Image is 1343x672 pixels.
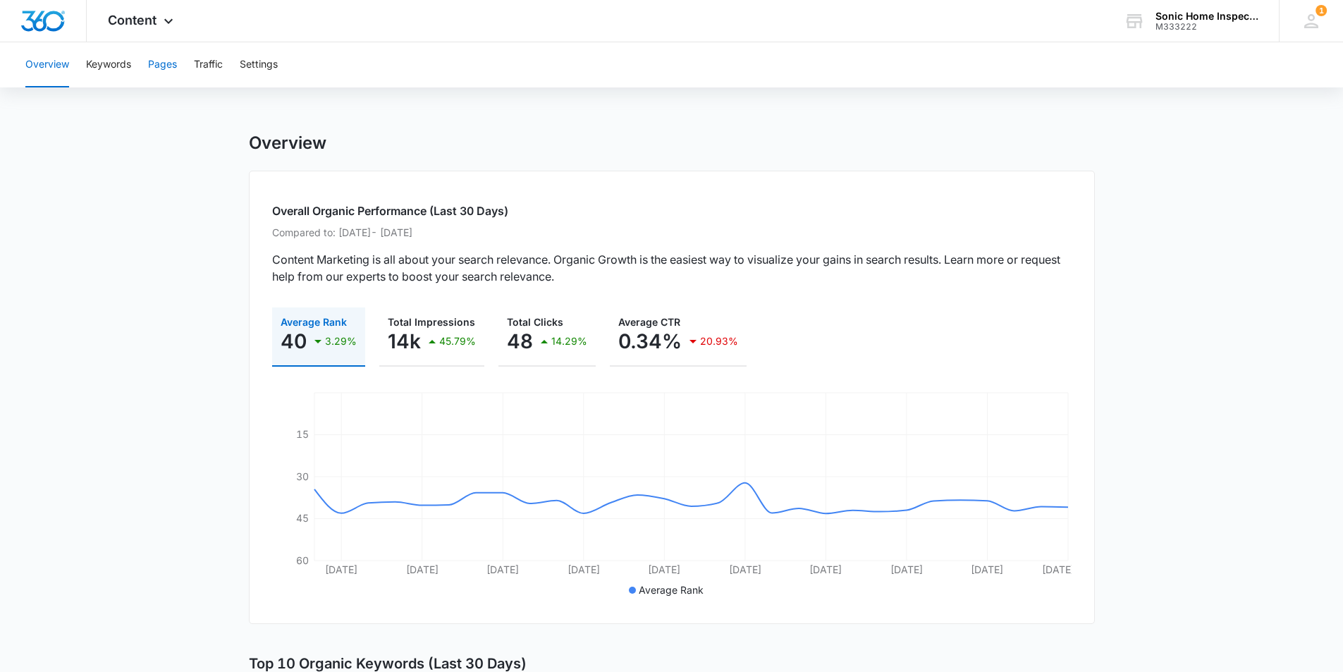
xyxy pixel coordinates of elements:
button: Settings [240,42,278,87]
span: Total Impressions [388,316,475,328]
tspan: [DATE] [1041,563,1074,575]
p: 48 [507,330,533,353]
span: Content [108,13,157,28]
tspan: [DATE] [325,563,357,575]
h2: Overall Organic Performance (Last 30 Days) [272,202,1072,219]
tspan: 15 [296,428,309,440]
tspan: 60 [296,554,309,566]
tspan: [DATE] [486,563,519,575]
span: Total Clicks [507,316,563,328]
span: Average CTR [618,316,680,328]
p: 3.29% [325,336,357,346]
span: 1 [1316,5,1327,16]
div: account id [1155,22,1258,32]
p: 20.93% [700,336,738,346]
button: Keywords [86,42,131,87]
p: Compared to: [DATE] - [DATE] [272,225,1072,240]
div: notifications count [1316,5,1327,16]
tspan: [DATE] [809,563,842,575]
tspan: [DATE] [890,563,922,575]
tspan: [DATE] [567,563,599,575]
button: Traffic [194,42,223,87]
button: Pages [148,42,177,87]
p: 40 [281,330,307,353]
h1: Overview [249,133,326,154]
tspan: [DATE] [728,563,761,575]
p: 14k [388,330,421,353]
tspan: 45 [296,512,309,524]
span: Average Rank [281,316,347,328]
tspan: 30 [296,470,309,482]
tspan: [DATE] [648,563,680,575]
span: Average Rank [639,584,704,596]
p: 45.79% [439,336,476,346]
p: 14.29% [551,336,587,346]
button: Overview [25,42,69,87]
p: 0.34% [618,330,682,353]
tspan: [DATE] [971,563,1003,575]
p: Content Marketing is all about your search relevance. Organic Growth is the easiest way to visual... [272,251,1072,285]
tspan: [DATE] [405,563,438,575]
div: account name [1155,11,1258,22]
